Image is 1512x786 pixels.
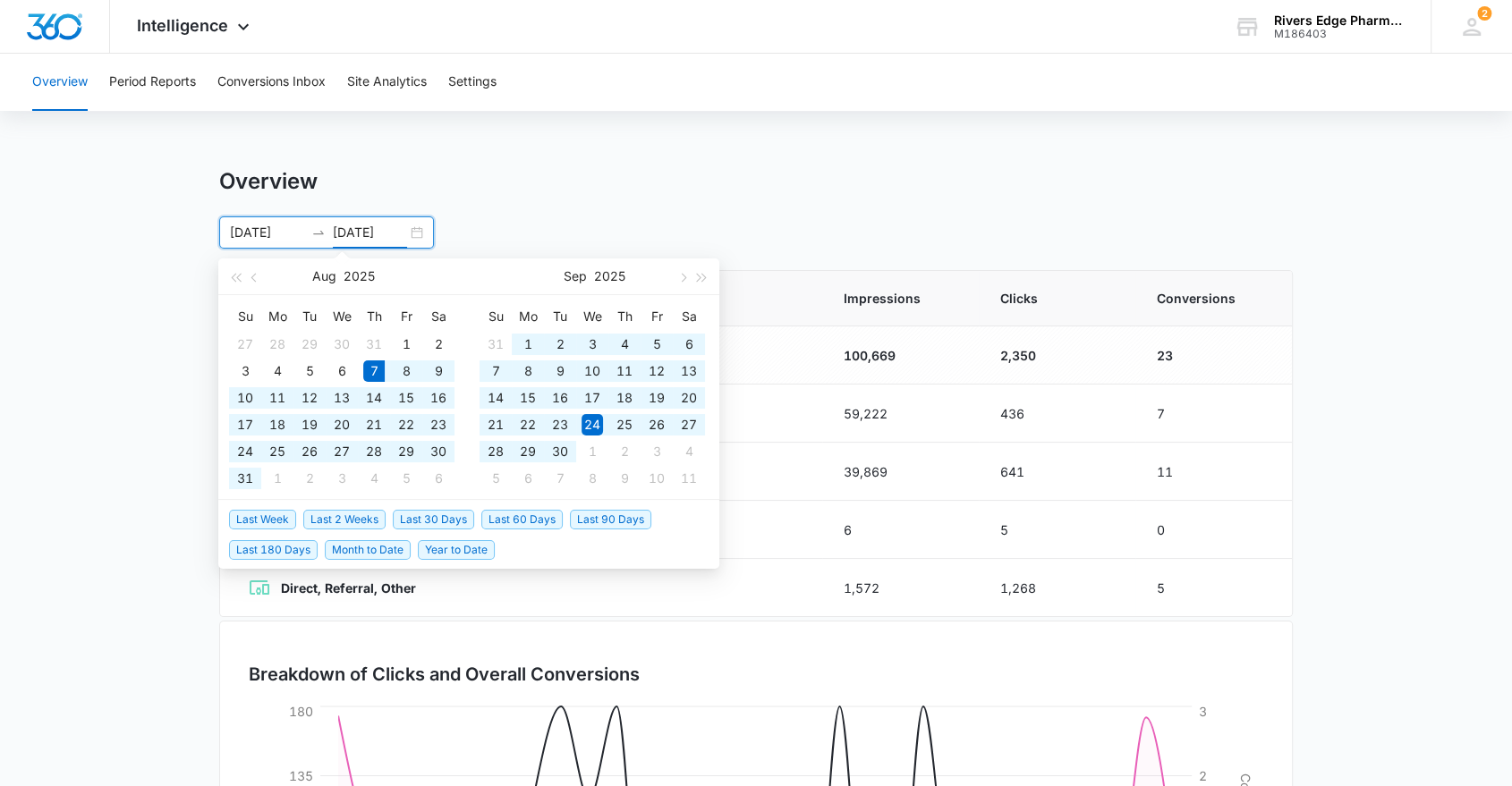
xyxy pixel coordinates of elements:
[390,302,422,331] th: Fr
[293,438,326,465] td: 2025-08-26
[576,302,608,331] th: We
[517,334,539,355] div: 1
[229,411,261,438] td: 2025-08-17
[293,358,326,385] td: 2025-08-05
[646,468,667,489] div: 10
[395,441,417,462] div: 29
[576,385,608,411] td: 2025-09-17
[325,540,411,560] span: Month to Date
[646,441,667,462] div: 3
[678,441,700,462] div: 4
[614,468,635,489] div: 9
[517,414,539,435] div: 22
[331,387,353,409] div: 13
[428,414,449,435] div: 23
[549,414,571,435] div: 23
[261,411,293,438] td: 2025-08-18
[614,360,635,382] div: 11
[363,414,385,435] div: 21
[678,360,700,382] div: 13
[564,258,587,294] button: Sep
[641,465,673,492] td: 2025-10-10
[363,387,385,409] div: 14
[229,438,261,465] td: 2025-08-24
[673,385,705,411] td: 2025-09-20
[678,387,700,409] div: 20
[822,443,979,501] td: 39,869
[678,334,700,355] div: 6
[326,411,358,438] td: 2025-08-20
[109,54,196,111] button: Period Reports
[1274,13,1405,28] div: account name
[299,441,320,462] div: 26
[261,385,293,411] td: 2025-08-11
[512,302,544,331] th: Mo
[979,443,1135,501] td: 641
[333,223,407,242] input: End date
[512,465,544,492] td: 2025-10-06
[428,360,449,382] div: 9
[261,331,293,358] td: 2025-07-28
[229,331,261,358] td: 2025-07-27
[544,465,576,492] td: 2025-10-07
[480,438,512,465] td: 2025-09-28
[1135,559,1292,617] td: 5
[234,468,256,489] div: 31
[594,258,625,294] button: 2025
[293,302,326,331] th: Tu
[582,360,603,382] div: 10
[422,465,454,492] td: 2025-09-06
[390,438,422,465] td: 2025-08-29
[608,331,641,358] td: 2025-09-04
[267,441,288,462] div: 25
[641,358,673,385] td: 2025-09-12
[576,438,608,465] td: 2025-10-01
[422,385,454,411] td: 2025-08-16
[673,438,705,465] td: 2025-10-04
[822,559,979,617] td: 1,572
[299,360,320,382] div: 5
[326,358,358,385] td: 2025-08-06
[570,510,651,529] span: Last 90 Days
[608,302,641,331] th: Th
[576,358,608,385] td: 2025-09-10
[234,360,256,382] div: 3
[641,331,673,358] td: 2025-09-05
[673,358,705,385] td: 2025-09-13
[1477,6,1491,21] span: 2
[234,414,256,435] div: 17
[485,387,506,409] div: 14
[219,168,318,195] h1: Overview
[485,468,506,489] div: 5
[261,465,293,492] td: 2025-09-01
[517,468,539,489] div: 6
[485,334,506,355] div: 31
[582,414,603,435] div: 24
[576,465,608,492] td: 2025-10-08
[289,767,313,782] tspan: 135
[363,360,385,382] div: 7
[299,414,320,435] div: 19
[608,358,641,385] td: 2025-09-11
[261,302,293,331] th: Mo
[549,334,571,355] div: 2
[822,326,979,385] td: 100,669
[512,385,544,411] td: 2025-09-15
[267,334,288,355] div: 28
[512,411,544,438] td: 2025-09-22
[303,510,386,529] span: Last 2 Weeks
[428,468,449,489] div: 6
[641,385,673,411] td: 2025-09-19
[234,387,256,409] div: 10
[1477,6,1491,21] div: notifications count
[544,385,576,411] td: 2025-09-16
[678,414,700,435] div: 27
[582,468,603,489] div: 8
[480,411,512,438] td: 2025-09-21
[358,465,390,492] td: 2025-09-04
[422,358,454,385] td: 2025-08-09
[517,387,539,409] div: 15
[641,302,673,331] th: Fr
[358,331,390,358] td: 2025-07-31
[281,580,416,596] strong: Direct, Referral, Other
